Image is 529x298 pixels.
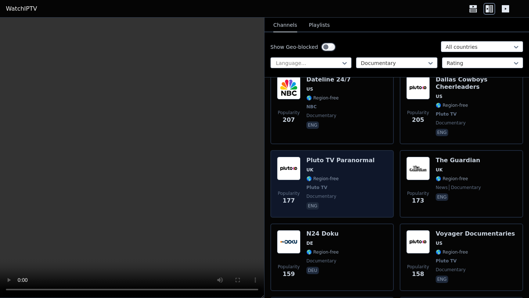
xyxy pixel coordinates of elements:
span: 🌎 Region-free [306,249,339,255]
img: The Guardian [406,157,430,180]
span: documentary [449,185,481,190]
p: eng [436,129,448,136]
img: Dallas Cowboys Cheerleaders [406,76,430,99]
span: US [436,94,442,99]
span: US [436,240,442,246]
p: deu [306,267,319,274]
h6: Voyager Documentaries [436,230,515,237]
span: Popularity [407,264,429,270]
a: WatchIPTV [6,4,37,13]
span: Popularity [407,110,429,116]
span: Popularity [278,190,300,196]
span: US [306,86,313,92]
span: 🌎 Region-free [436,102,468,108]
span: Popularity [278,264,300,270]
button: Channels [273,18,297,32]
span: 🌎 Region-free [436,249,468,255]
span: 🌎 Region-free [306,176,339,182]
p: eng [306,121,319,129]
span: 159 [283,270,295,279]
h6: Dateline 24/7 [306,76,351,83]
span: 🌎 Region-free [306,95,339,101]
p: eng [436,276,448,283]
img: Voyager Documentaries [406,230,430,254]
img: Dateline 24/7 [277,76,301,99]
span: documentary [306,113,337,119]
span: 205 [412,116,424,124]
img: N24 Doku [277,230,301,254]
span: documentary [436,267,466,273]
span: 207 [283,116,295,124]
label: Show Geo-blocked [270,43,318,51]
span: UK [436,167,443,173]
span: 177 [283,196,295,205]
span: Pluto TV [436,258,457,264]
span: Popularity [407,190,429,196]
img: Pluto TV Paranormal [277,157,301,180]
span: DE [306,240,313,246]
h6: N24 Doku [306,230,339,237]
h6: The Guardian [436,157,481,164]
span: news [436,185,447,190]
span: documentary [306,193,337,199]
span: 🌎 Region-free [436,176,468,182]
span: Popularity [278,110,300,116]
button: Playlists [309,18,330,32]
p: eng [436,193,448,201]
h6: Dallas Cowboys Cheerleaders [436,76,517,91]
span: 173 [412,196,424,205]
span: 158 [412,270,424,279]
span: Pluto TV [436,111,457,117]
span: UK [306,167,313,173]
span: documentary [436,120,466,126]
h6: Pluto TV Paranormal [306,157,375,164]
p: eng [306,202,319,210]
span: documentary [306,258,337,264]
span: Pluto TV [306,185,327,190]
span: NBC [306,104,317,110]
